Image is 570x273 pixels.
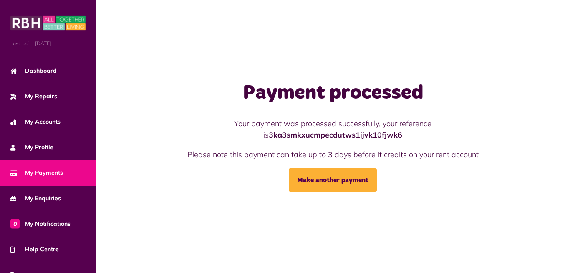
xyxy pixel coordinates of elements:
[10,15,86,31] img: MyRBH
[10,143,53,152] span: My Profile
[10,245,59,254] span: Help Centre
[172,81,494,105] h1: Payment processed
[10,168,63,177] span: My Payments
[10,117,61,126] span: My Accounts
[10,219,20,228] span: 0
[10,194,61,203] span: My Enquiries
[10,219,71,228] span: My Notifications
[10,92,57,101] span: My Repairs
[172,118,494,140] p: Your payment was processed successfully, your reference is
[289,168,377,192] a: Make another payment
[10,40,86,47] span: Last login: [DATE]
[269,130,402,140] strong: 3ka3smkxucmpecdutws1ijvk10fjwk6
[172,149,494,160] p: Please note this payment can take up to 3 days before it credits on your rent account
[10,66,57,75] span: Dashboard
